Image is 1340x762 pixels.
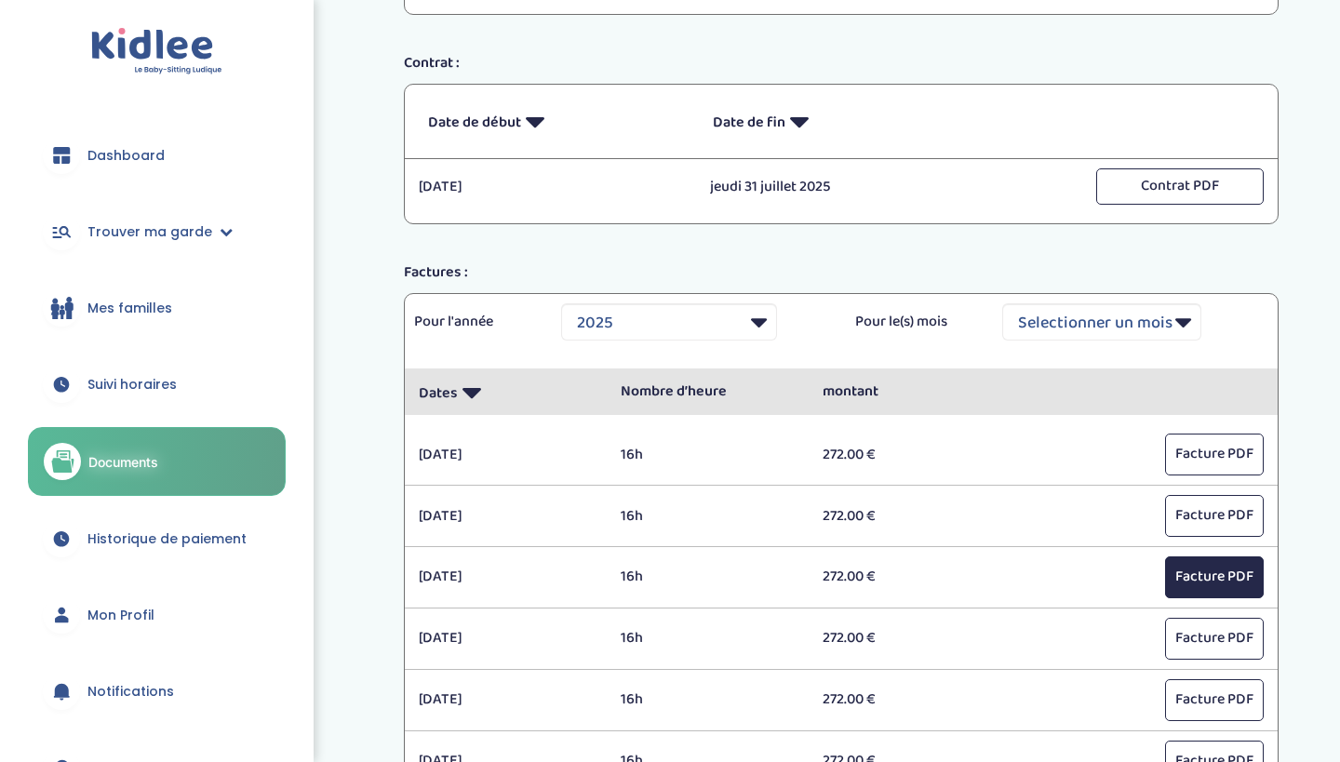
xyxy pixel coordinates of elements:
p: 16h [621,627,795,649]
p: Nombre d’heure [621,381,795,403]
p: [DATE] [419,627,593,649]
span: Mes familles [87,299,172,318]
p: 272.00 € [823,444,997,466]
span: Suivi horaires [87,375,177,394]
button: Facture PDF [1165,618,1264,660]
div: Contrat : [390,52,1293,74]
p: Date de début [428,99,685,144]
span: Historique de paiement [87,529,247,549]
span: Mon Profil [87,606,154,625]
p: 16h [621,444,795,466]
p: 272.00 € [823,566,997,588]
span: Dashboard [87,146,165,166]
p: 272.00 € [823,688,997,711]
button: Facture PDF [1165,434,1264,475]
img: logo.svg [91,28,222,75]
a: Trouver ma garde [28,198,286,265]
a: Suivi horaires [28,351,286,418]
button: Facture PDF [1165,495,1264,537]
a: Facture PDF [1165,688,1264,709]
span: Documents [88,452,158,472]
p: Pour le(s) mois [855,311,974,333]
a: Notifications [28,658,286,725]
p: Pour l'année [414,311,533,333]
button: Facture PDF [1165,679,1264,721]
p: 16h [621,688,795,711]
p: Dates [419,369,593,415]
a: Historique de paiement [28,505,286,572]
p: [DATE] [419,444,593,466]
p: Date de fin [713,99,970,144]
a: Facture PDF [1165,628,1264,648]
p: 16h [621,505,795,528]
p: [DATE] [419,505,593,528]
a: Mes familles [28,274,286,341]
a: Documents [28,427,286,496]
button: Facture PDF [1165,556,1264,598]
p: 272.00 € [823,627,997,649]
div: Factures : [390,261,1293,284]
p: [DATE] [419,566,593,588]
p: 272.00 € [823,505,997,528]
a: Contrat PDF [1096,176,1264,196]
a: Mon Profil [28,582,286,648]
p: jeudi 31 juillet 2025 [710,176,973,198]
p: [DATE] [419,176,682,198]
a: Facture PDF [1165,505,1264,526]
span: Notifications [87,682,174,702]
p: 16h [621,566,795,588]
p: [DATE] [419,688,593,711]
a: Dashboard [28,122,286,189]
a: Facture PDF [1165,567,1264,587]
p: montant [823,381,997,403]
button: Contrat PDF [1096,168,1264,205]
span: Trouver ma garde [87,222,212,242]
a: Facture PDF [1165,444,1264,464]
